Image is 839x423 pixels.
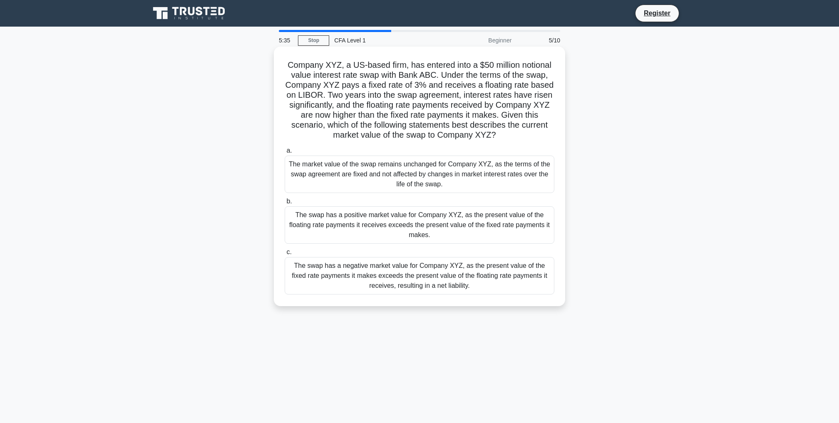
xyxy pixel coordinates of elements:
[329,32,444,49] div: CFA Level 1
[286,198,292,205] span: b.
[284,60,555,141] h5: Company XYZ, a US-based firm, has entered into a $50 million notional value interest rate swap wi...
[639,8,675,18] a: Register
[285,156,554,193] div: The market value of the swap remains unchanged for Company XYZ, as the terms of the swap agreemen...
[274,32,298,49] div: 5:35
[286,248,291,255] span: c.
[286,147,292,154] span: a.
[516,32,565,49] div: 5/10
[285,257,554,294] div: The swap has a negative market value for Company XYZ, as the present value of the fixed rate paym...
[285,206,554,244] div: The swap has a positive market value for Company XYZ, as the present value of the floating rate p...
[298,35,329,46] a: Stop
[444,32,516,49] div: Beginner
